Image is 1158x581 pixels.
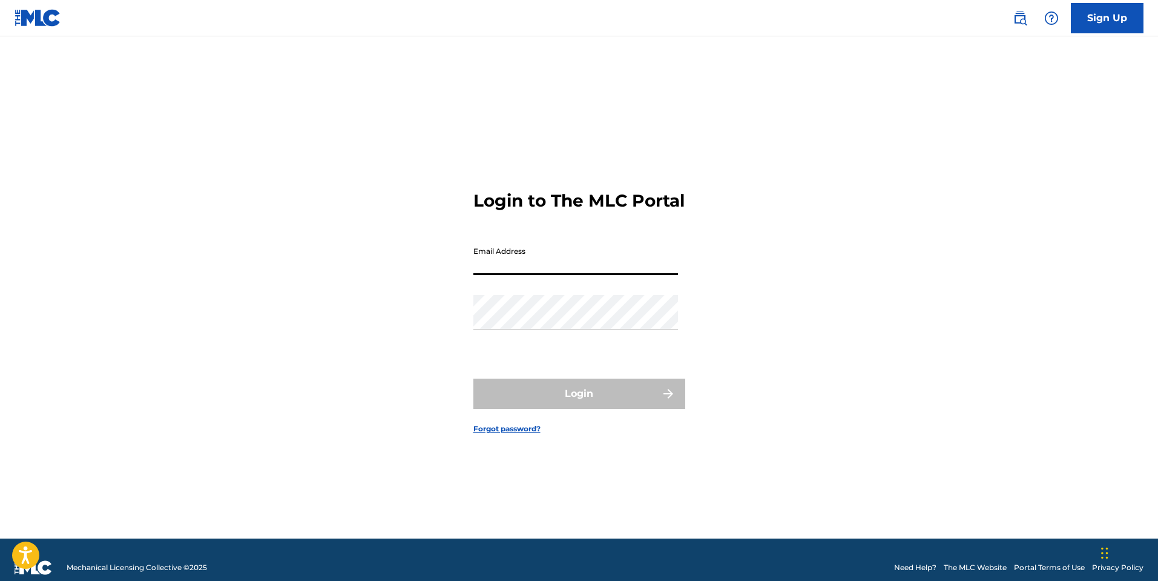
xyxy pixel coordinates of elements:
[1013,11,1027,25] img: search
[1014,562,1085,573] a: Portal Terms of Use
[1097,523,1158,581] iframe: Chat Widget
[1044,11,1059,25] img: help
[15,9,61,27] img: MLC Logo
[15,560,52,575] img: logo
[473,190,685,211] h3: Login to The MLC Portal
[944,562,1007,573] a: The MLC Website
[1071,3,1143,33] a: Sign Up
[67,562,207,573] span: Mechanical Licensing Collective © 2025
[473,423,541,434] a: Forgot password?
[1101,535,1108,571] div: Drag
[1039,6,1064,30] div: Help
[1092,562,1143,573] a: Privacy Policy
[1008,6,1032,30] a: Public Search
[894,562,936,573] a: Need Help?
